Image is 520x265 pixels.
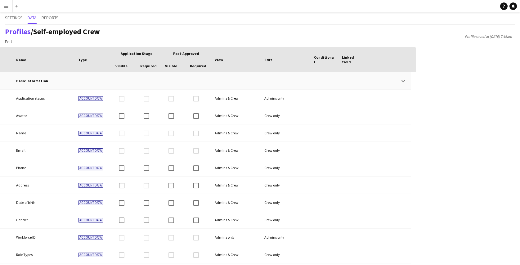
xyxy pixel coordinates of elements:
div: Admins & Crew [211,159,261,176]
div: Crew only [261,142,310,159]
div: Crew only [261,107,310,124]
span: Account data [78,114,103,118]
span: Gender [16,218,28,222]
span: Account data [78,131,103,136]
div: Admins & Crew [211,194,261,211]
div: Admins & Crew [211,177,261,194]
span: Conditional [314,55,334,64]
span: Account data [78,218,103,222]
a: Edit [2,38,15,46]
span: Email [16,148,25,153]
span: Required [190,64,206,68]
div: Crew only [261,124,310,141]
div: Admins & Crew [211,211,261,228]
span: Linked field [342,55,362,64]
span: Visible [115,64,128,68]
b: Basic Information [16,79,48,83]
span: Role Types [16,252,33,257]
div: Crew only [261,159,310,176]
div: Admins only [261,229,310,246]
span: View [215,57,223,62]
span: Data [28,16,37,20]
span: Profile saved at [DATE] 7:16am [462,34,515,39]
span: Account data [78,148,103,153]
a: Profiles [5,27,31,36]
div: Crew only [261,211,310,228]
div: Admins & Crew [211,90,261,107]
span: Self-employed Crew [33,27,100,36]
span: Account data [78,166,103,170]
span: Visible [165,64,177,68]
span: Account data [78,96,103,101]
span: Type [78,57,87,62]
span: Avatar [16,113,27,118]
span: Reports [42,16,59,20]
span: Workforce ID [16,235,36,240]
div: Crew only [261,177,310,194]
div: Admins & Crew [211,124,261,141]
span: Address [16,183,29,187]
span: Date of birth [16,200,35,205]
div: Admins & Crew [211,107,261,124]
div: Admins & Crew [211,246,261,263]
span: Application stage [121,51,152,56]
span: Account data [78,200,103,205]
div: Crew only [261,194,310,211]
span: Phone [16,165,26,170]
span: Edit [5,39,12,44]
span: Application status [16,96,45,101]
div: Admins only [261,90,310,107]
span: Post-Approved [173,51,199,56]
span: Account data [78,253,103,257]
div: Crew only [261,246,310,263]
span: Name [16,57,26,62]
div: Admins only [211,229,261,246]
span: Edit [264,57,272,62]
span: Settings [5,16,23,20]
div: Admins & Crew [211,142,261,159]
h1: / [5,27,100,36]
span: Required [140,64,157,68]
span: Account data [78,183,103,188]
span: Account data [78,235,103,240]
span: Name [16,131,26,135]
